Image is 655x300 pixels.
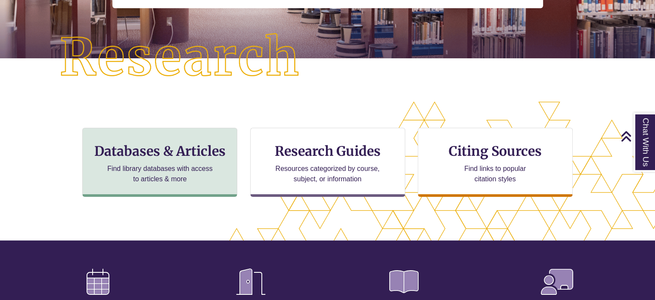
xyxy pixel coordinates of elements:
[621,130,653,142] a: Back to Top
[250,128,405,197] a: Research Guides Resources categorized by course, subject, or information
[33,6,327,109] img: Research
[443,143,548,159] h3: Citing Sources
[453,164,537,184] p: Find links to popular citation styles
[104,164,216,184] p: Find library databases with access to articles & more
[258,143,398,159] h3: Research Guides
[418,128,573,197] a: Citing Sources Find links to popular citation styles
[90,143,230,159] h3: Databases & Articles
[271,164,384,184] p: Resources categorized by course, subject, or information
[82,128,237,197] a: Databases & Articles Find library databases with access to articles & more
